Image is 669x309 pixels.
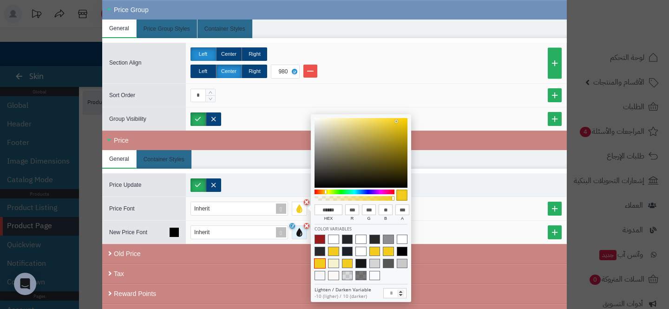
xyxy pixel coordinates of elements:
li: General [102,150,137,169]
label: Left [190,65,216,78]
label: Right [242,65,267,78]
span: Increase Value [206,89,215,96]
span: Price Font [109,205,135,212]
span: New Price Font [109,229,147,236]
span: Group Visibility [109,116,146,122]
span: g [362,215,376,224]
span: hex [315,215,342,224]
div: Price [102,131,567,150]
span: r [345,215,359,224]
label: Center [216,65,242,78]
li: Container Styles [137,150,192,169]
li: General [102,20,137,38]
div: Inherit [194,202,219,215]
span: Section Align [109,59,141,66]
label: Left [190,47,216,61]
div: Inherit [194,226,219,239]
span: a [395,215,409,224]
span: Sort Order [109,92,135,99]
li: Container Styles [197,20,253,38]
li: Price Group Styles [137,20,197,38]
div: Old Price [102,244,567,264]
div: Reward Points [102,284,567,304]
div: 980 [274,65,295,78]
label: Right [242,47,267,61]
span: Decrease Value [206,95,215,102]
div: Open Intercom Messenger [14,273,36,295]
label: Center [216,47,242,61]
span: b [379,215,393,224]
div: Tax [102,264,567,284]
span: Price Update [109,182,141,188]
